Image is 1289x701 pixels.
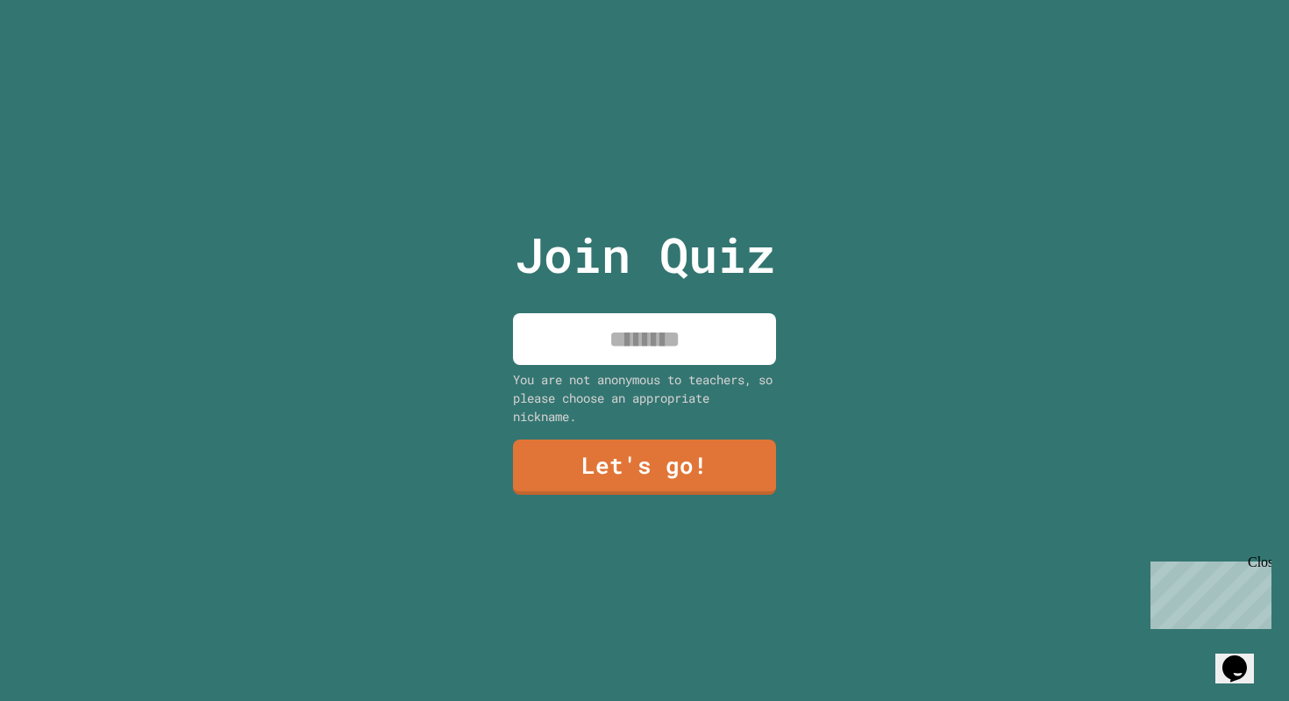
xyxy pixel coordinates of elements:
[1215,631,1271,683] iframe: chat widget
[513,370,776,426] div: You are not anonymous to teachers, so please choose an appropriate nickname.
[7,7,121,111] div: Chat with us now!Close
[515,218,775,291] p: Join Quiz
[513,440,776,495] a: Let's go!
[1143,554,1271,629] iframe: chat widget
